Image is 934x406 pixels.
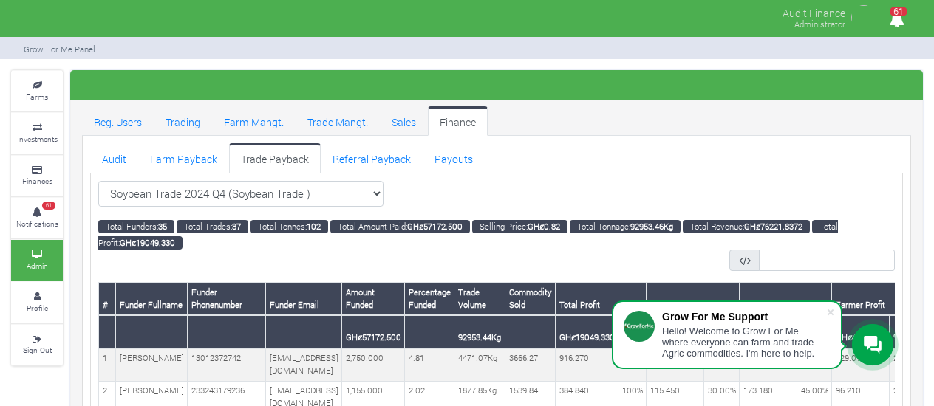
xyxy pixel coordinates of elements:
small: Finances [22,176,52,186]
th: Funder Phonenumber [188,283,266,315]
a: Finances [11,156,63,196]
td: [PERSON_NAME] [116,348,188,381]
b: 35 [158,221,167,232]
td: 1 [99,348,116,381]
a: Trading [154,106,212,136]
small: Total Trades: [177,220,248,233]
b: 37 [232,221,241,232]
a: Trade Mangt. [296,106,380,136]
b: 92953.46Kg [630,221,673,232]
small: Total Tonnes: [250,220,328,233]
a: 61 Notifications [11,198,63,238]
a: Reg. Users [82,106,154,136]
span: 61 [890,7,907,16]
small: Total Revenue: [683,220,810,233]
b: GHȼ19049.330 [120,237,175,248]
small: Selling Price: [472,220,567,233]
th: Percentage Funded [405,283,454,315]
small: Administrator [794,18,845,30]
a: Sign Out [11,325,63,365]
td: 3666.27 [505,348,556,381]
img: growforme image [849,3,879,32]
small: Sign Out [23,345,52,355]
a: Finance [428,106,488,136]
small: Grow For Me Panel [24,44,95,55]
th: 92953.44Kg [454,315,505,348]
a: Referral Payback [321,143,423,173]
small: Total Funders: [98,220,174,233]
small: Profile [27,303,48,313]
th: Funder Profit [647,283,740,315]
th: Funder Fullname [116,283,188,315]
small: Investments [17,134,58,144]
p: Audit Finance [783,3,845,21]
div: Hello! Welcome to Grow For Me where everyone can farm and trade Agric commodities. I'm here to help. [662,326,826,359]
td: 916.270 [556,348,618,381]
th: Amount Funded [342,283,405,315]
th: Commodity Sold [505,283,556,315]
td: 2,750.000 [342,348,405,381]
th: Trade Volume [454,283,505,315]
th: # [99,283,116,315]
a: Audit [90,143,138,173]
small: Total Profit: [98,220,838,249]
b: GHȼ0.82 [528,221,560,232]
b: GHȼ57172.500 [407,221,463,232]
small: Farms [26,92,48,102]
img: growforme image [23,3,30,32]
b: 102 [307,221,321,232]
a: Farm Payback [138,143,229,173]
td: 13012372742 [188,348,266,381]
small: Total Amount Paid: [330,220,470,233]
th: % [890,315,924,348]
td: 4471.07Kg [454,348,505,381]
td: [EMAIL_ADDRESS][DOMAIN_NAME] [266,348,342,381]
th: Funder Email [266,283,342,315]
th: GHȼ19049.330 [556,315,618,348]
a: Sales [380,106,428,136]
th: GHȼ57172.500 [342,315,405,348]
a: Farm Mangt. [212,106,296,136]
a: Investments [11,113,63,154]
a: Payouts [423,143,485,173]
small: Total Tonnage: [570,220,681,233]
div: Grow For Me Support [662,311,826,323]
a: Admin [11,240,63,281]
span: 61 [42,202,55,210]
i: Notifications [882,3,911,36]
a: Trade Payback [229,143,321,173]
small: Admin [27,261,48,271]
td: 4.81 [405,348,454,381]
a: Profile [11,282,63,323]
a: Farms [11,71,63,111]
th: Growforme Profit [740,283,832,315]
th: GHȼ4762.290 [832,315,890,348]
small: Notifications [16,219,58,229]
th: Farmer Profit [832,283,924,315]
th: Total Profit [556,283,647,315]
a: 61 [882,14,911,28]
b: GHȼ76221.8372 [744,221,802,232]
